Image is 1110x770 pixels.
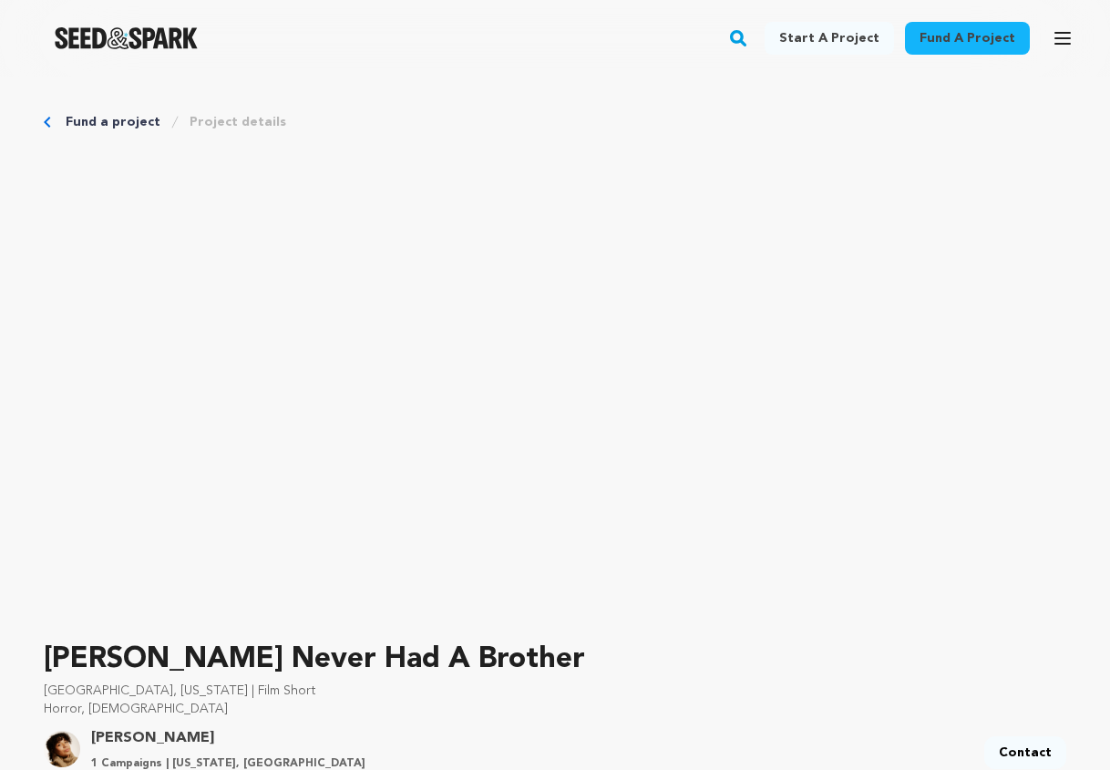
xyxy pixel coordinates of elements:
p: [PERSON_NAME] Never Had A Brother [44,638,1066,682]
a: Contact [984,736,1066,769]
a: Project details [190,113,286,131]
a: Seed&Spark Homepage [55,27,198,49]
a: Fund a project [66,113,160,131]
p: [GEOGRAPHIC_DATA], [US_STATE] | Film Short [44,682,1066,700]
a: Fund a project [905,22,1030,55]
img: df482d814965f30e.png [44,731,80,767]
a: Start a project [765,22,894,55]
img: Seed&Spark Logo Dark Mode [55,27,198,49]
p: Horror, [DEMOGRAPHIC_DATA] [44,700,1066,718]
div: Breadcrumb [44,113,1066,131]
a: Goto McCaster Destinee profile [91,727,365,749]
